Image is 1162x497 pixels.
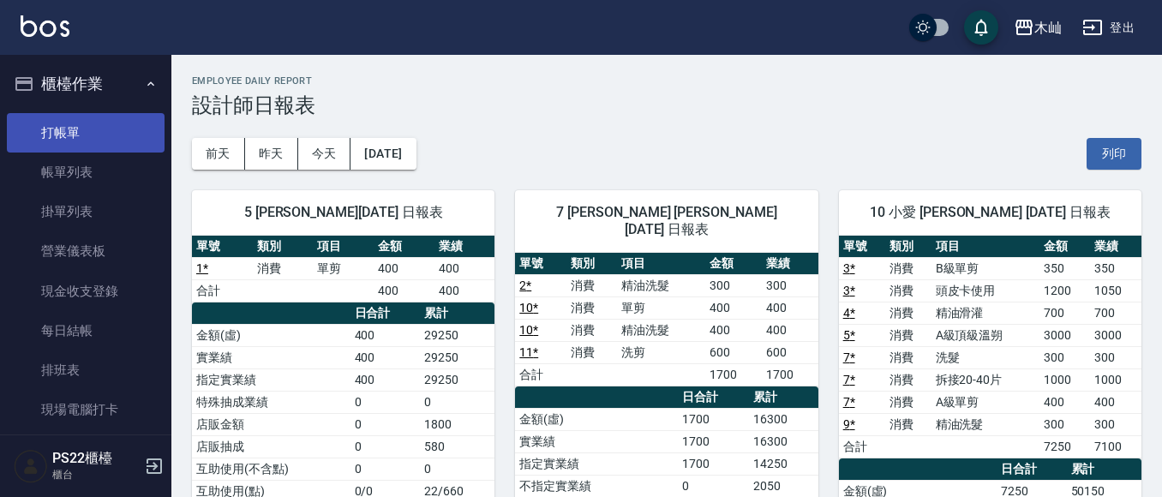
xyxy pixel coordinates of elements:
[1034,17,1062,39] div: 木屾
[1090,435,1141,458] td: 7100
[14,449,48,483] img: Person
[1090,368,1141,391] td: 1000
[885,391,931,413] td: 消費
[192,324,350,346] td: 金額(虛)
[7,62,165,106] button: 櫃檯作業
[839,236,885,258] th: 單號
[839,435,885,458] td: 合計
[749,386,818,409] th: 累計
[1039,413,1091,435] td: 300
[885,257,931,279] td: 消費
[705,253,762,275] th: 金額
[1039,324,1091,346] td: 3000
[1090,391,1141,413] td: 400
[7,311,165,350] a: 每日結帳
[705,296,762,319] td: 400
[762,253,818,275] th: 業績
[931,324,1039,346] td: A級頂級溫朔
[192,138,245,170] button: 前天
[350,435,420,458] td: 0
[192,279,253,302] td: 合計
[1007,10,1069,45] button: 木屾
[434,236,495,258] th: 業績
[374,236,434,258] th: 金額
[1090,236,1141,258] th: 業績
[515,253,818,386] table: a dense table
[192,391,350,413] td: 特殊抽成業績
[839,236,1141,458] table: a dense table
[705,274,762,296] td: 300
[885,302,931,324] td: 消費
[350,458,420,480] td: 0
[1090,257,1141,279] td: 350
[1087,138,1141,170] button: 列印
[749,475,818,497] td: 2050
[7,272,165,311] a: 現金收支登錄
[515,452,678,475] td: 指定實業績
[192,413,350,435] td: 店販金額
[192,75,1141,87] h2: Employee Daily Report
[762,296,818,319] td: 400
[678,386,750,409] th: 日合計
[7,350,165,390] a: 排班表
[566,341,617,363] td: 消費
[1039,435,1091,458] td: 7250
[313,257,374,279] td: 單剪
[1067,458,1141,481] th: 累計
[931,302,1039,324] td: 精油滑灌
[374,257,434,279] td: 400
[245,138,298,170] button: 昨天
[566,296,617,319] td: 消費
[678,430,750,452] td: 1700
[1039,346,1091,368] td: 300
[617,341,705,363] td: 洗剪
[213,204,474,221] span: 5 [PERSON_NAME][DATE] 日報表
[1090,413,1141,435] td: 300
[313,236,374,258] th: 項目
[1039,368,1091,391] td: 1000
[931,346,1039,368] td: 洗髮
[617,319,705,341] td: 精油洗髮
[7,192,165,231] a: 掛單列表
[1075,12,1141,44] button: 登出
[1090,279,1141,302] td: 1050
[350,324,420,346] td: 400
[762,319,818,341] td: 400
[192,435,350,458] td: 店販抽成
[1090,302,1141,324] td: 700
[885,324,931,346] td: 消費
[298,138,351,170] button: 今天
[536,204,797,238] span: 7 [PERSON_NAME] [PERSON_NAME] [DATE] 日報表
[749,408,818,430] td: 16300
[420,458,494,480] td: 0
[420,324,494,346] td: 29250
[762,363,818,386] td: 1700
[997,458,1066,481] th: 日合計
[964,10,998,45] button: save
[350,413,420,435] td: 0
[434,279,495,302] td: 400
[566,253,617,275] th: 類別
[931,279,1039,302] td: 頭皮卡使用
[705,363,762,386] td: 1700
[52,450,140,467] h5: PS22櫃檯
[434,257,495,279] td: 400
[678,408,750,430] td: 1700
[350,391,420,413] td: 0
[1039,391,1091,413] td: 400
[350,346,420,368] td: 400
[1090,324,1141,346] td: 3000
[192,236,253,258] th: 單號
[749,430,818,452] td: 16300
[7,113,165,153] a: 打帳單
[52,467,140,482] p: 櫃台
[192,368,350,391] td: 指定實業績
[885,236,931,258] th: 類別
[1039,302,1091,324] td: 700
[1039,236,1091,258] th: 金額
[7,231,165,271] a: 營業儀表板
[374,279,434,302] td: 400
[420,368,494,391] td: 29250
[1039,257,1091,279] td: 350
[705,341,762,363] td: 600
